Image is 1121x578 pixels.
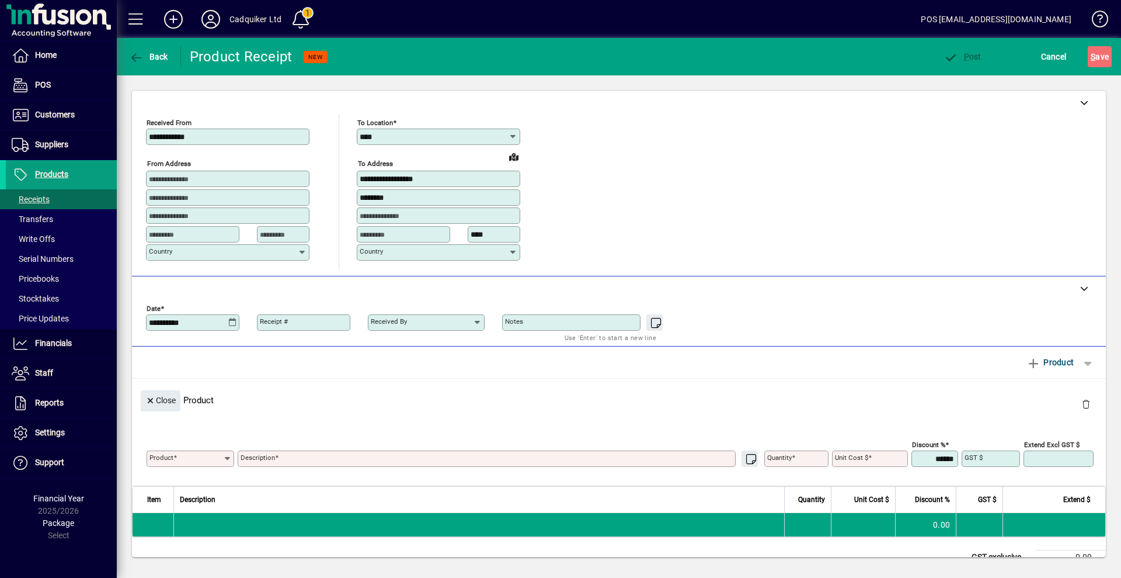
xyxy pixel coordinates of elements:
[6,249,117,269] a: Serial Numbers
[6,71,117,100] a: POS
[35,169,68,179] span: Products
[35,338,72,348] span: Financials
[360,247,383,255] mat-label: Country
[371,317,407,326] mat-label: Received by
[6,41,117,70] a: Home
[35,140,68,149] span: Suppliers
[12,274,59,283] span: Pricebooks
[12,314,69,323] span: Price Updates
[1072,399,1100,409] app-page-header-button: Delete
[965,454,983,462] mat-label: GST $
[6,418,117,448] a: Settings
[357,119,393,127] mat-label: To location
[117,46,181,67] app-page-header-button: Back
[966,550,1036,564] td: GST exclusive
[505,317,523,326] mat-label: Notes
[35,428,65,437] span: Settings
[6,289,117,309] a: Stocktakes
[6,229,117,249] a: Write Offs
[12,294,59,303] span: Stocktakes
[35,110,75,119] span: Customers
[6,359,117,388] a: Staff
[6,309,117,328] a: Price Updates
[12,214,53,224] span: Transfers
[1088,46,1112,67] button: Save
[180,493,215,506] span: Description
[147,119,192,127] mat-label: Received From
[155,9,192,30] button: Add
[260,317,288,326] mat-label: Receipt #
[6,101,117,130] a: Customers
[138,394,183,405] app-page-header-button: Close
[190,47,293,66] div: Product Receipt
[1038,46,1070,67] button: Cancel
[6,329,117,358] a: Financials
[6,448,117,477] a: Support
[6,130,117,160] a: Suppliers
[229,10,281,29] div: Cadquiker Ltd
[1091,47,1109,66] span: ave
[1024,440,1080,448] mat-label: Extend excl GST $
[978,493,997,506] span: GST $
[145,391,176,410] span: Close
[35,398,64,407] span: Reports
[1072,390,1100,418] button: Delete
[504,147,523,166] a: View on map
[35,458,64,467] span: Support
[964,52,969,61] span: P
[33,494,84,503] span: Financial Year
[35,368,53,378] span: Staff
[854,493,889,506] span: Unit Cost $
[147,304,161,312] mat-label: Date
[1036,550,1106,564] td: 0.00
[192,9,229,30] button: Profile
[944,52,981,61] span: ost
[308,53,323,61] span: NEW
[35,80,51,89] span: POS
[6,269,117,289] a: Pricebooks
[941,46,984,67] button: Post
[1091,52,1095,61] span: S
[6,209,117,229] a: Transfers
[921,10,1071,29] div: POS [EMAIL_ADDRESS][DOMAIN_NAME]
[6,189,117,209] a: Receipts
[1083,2,1106,40] a: Knowledge Base
[915,493,950,506] span: Discount %
[895,513,956,537] td: 0.00
[147,493,161,506] span: Item
[565,331,656,344] mat-hint: Use 'Enter' to start a new line
[126,46,171,67] button: Back
[767,454,792,462] mat-label: Quantity
[1063,493,1091,506] span: Extend $
[798,493,825,506] span: Quantity
[12,234,55,244] span: Write Offs
[43,518,74,528] span: Package
[241,454,275,462] mat-label: Description
[12,195,50,204] span: Receipts
[132,379,1106,421] div: Product
[912,440,945,448] mat-label: Discount %
[6,389,117,418] a: Reports
[35,50,57,60] span: Home
[149,454,173,462] mat-label: Product
[1041,47,1067,66] span: Cancel
[149,247,172,255] mat-label: Country
[835,454,868,462] mat-label: Unit Cost $
[141,390,180,411] button: Close
[129,52,168,61] span: Back
[12,254,74,264] span: Serial Numbers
